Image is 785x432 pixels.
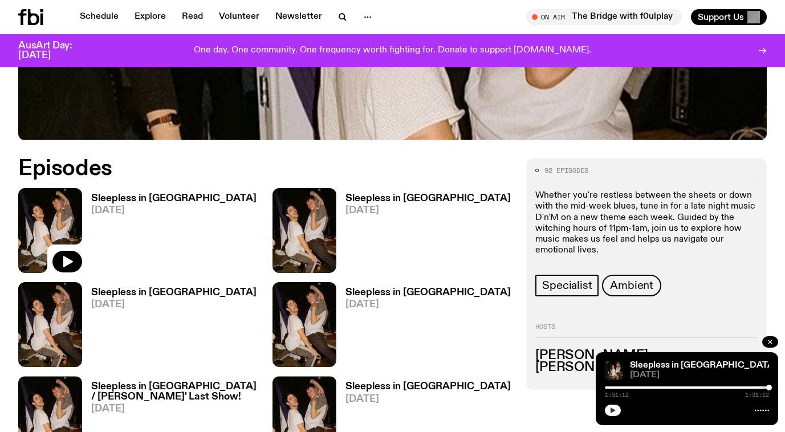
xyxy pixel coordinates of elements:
[345,394,511,404] span: [DATE]
[691,9,767,25] button: Support Us
[345,206,511,215] span: [DATE]
[91,288,257,297] h3: Sleepless in [GEOGRAPHIC_DATA]
[336,288,511,367] a: Sleepless in [GEOGRAPHIC_DATA][DATE]
[345,382,511,392] h3: Sleepless in [GEOGRAPHIC_DATA]
[535,324,758,337] h2: Hosts
[535,361,758,374] h3: [PERSON_NAME]
[175,9,210,25] a: Read
[630,371,769,380] span: [DATE]
[544,168,588,174] span: 92 episodes
[602,275,661,296] a: Ambient
[82,194,257,273] a: Sleepless in [GEOGRAPHIC_DATA][DATE]
[91,194,257,203] h3: Sleepless in [GEOGRAPHIC_DATA]
[610,279,653,292] span: Ambient
[535,275,599,296] a: Specialist
[605,392,629,398] span: 1:31:12
[698,12,744,22] span: Support Us
[336,194,511,273] a: Sleepless in [GEOGRAPHIC_DATA][DATE]
[535,349,758,362] h3: [PERSON_NAME]
[73,9,125,25] a: Schedule
[345,300,511,309] span: [DATE]
[212,9,266,25] a: Volunteer
[542,279,592,292] span: Specialist
[82,288,257,367] a: Sleepless in [GEOGRAPHIC_DATA][DATE]
[535,190,758,256] p: Whether you're restless between the sheets or down with the mid-week blues, tune in for a late ni...
[272,188,336,273] img: Marcus Whale is on the left, bent to his knees and arching back with a gleeful look his face He i...
[91,300,257,309] span: [DATE]
[18,282,82,367] img: Marcus Whale is on the left, bent to his knees and arching back with a gleeful look his face He i...
[18,41,91,60] h3: AusArt Day: [DATE]
[630,361,776,370] a: Sleepless in [GEOGRAPHIC_DATA]
[345,194,511,203] h3: Sleepless in [GEOGRAPHIC_DATA]
[91,404,259,414] span: [DATE]
[272,282,336,367] img: Marcus Whale is on the left, bent to his knees and arching back with a gleeful look his face He i...
[345,288,511,297] h3: Sleepless in [GEOGRAPHIC_DATA]
[194,46,591,56] p: One day. One community. One frequency worth fighting for. Donate to support [DOMAIN_NAME].
[91,206,257,215] span: [DATE]
[526,9,682,25] button: On AirThe Bridge with f0ulplay
[91,382,259,401] h3: Sleepless in [GEOGRAPHIC_DATA] / [PERSON_NAME]' Last Show!
[269,9,329,25] a: Newsletter
[18,188,82,273] img: Marcus Whale is on the left, bent to his knees and arching back with a gleeful look his face He i...
[18,158,513,179] h2: Episodes
[745,392,769,398] span: 1:31:12
[128,9,173,25] a: Explore
[605,361,623,380] img: Marcus Whale is on the left, bent to his knees and arching back with a gleeful look his face He i...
